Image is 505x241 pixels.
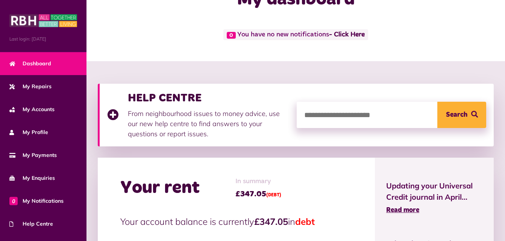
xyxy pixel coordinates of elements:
span: My Profile [9,128,48,136]
span: In summary [235,176,281,187]
span: 0 [9,197,18,205]
span: You have no new notifications [223,29,368,40]
span: Help Centre [9,220,53,228]
a: Updating your Universal Credit journal in April... Read more [386,180,482,215]
h2: Your rent [120,177,200,199]
span: My Repairs [9,83,52,90]
span: Search [446,102,467,128]
p: Your account balance is currently in [120,215,352,228]
span: My Notifications [9,197,64,205]
span: 0 [227,32,236,39]
span: Read more [386,207,419,214]
span: My Payments [9,151,57,159]
p: From neighbourhood issues to money advice, use our new help centre to find answers to your questi... [128,108,289,139]
span: £347.05 [235,188,281,200]
a: - Click Here [329,32,365,38]
span: My Accounts [9,105,55,113]
span: Updating your Universal Credit journal in April... [386,180,482,203]
span: My Enquiries [9,174,55,182]
span: Dashboard [9,60,51,68]
span: Last login: [DATE] [9,36,77,42]
button: Search [437,102,486,128]
span: (DEBT) [266,193,281,197]
img: MyRBH [9,13,77,28]
h3: HELP CENTRE [128,91,289,105]
strong: £347.05 [254,216,288,227]
span: debt [295,216,315,227]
